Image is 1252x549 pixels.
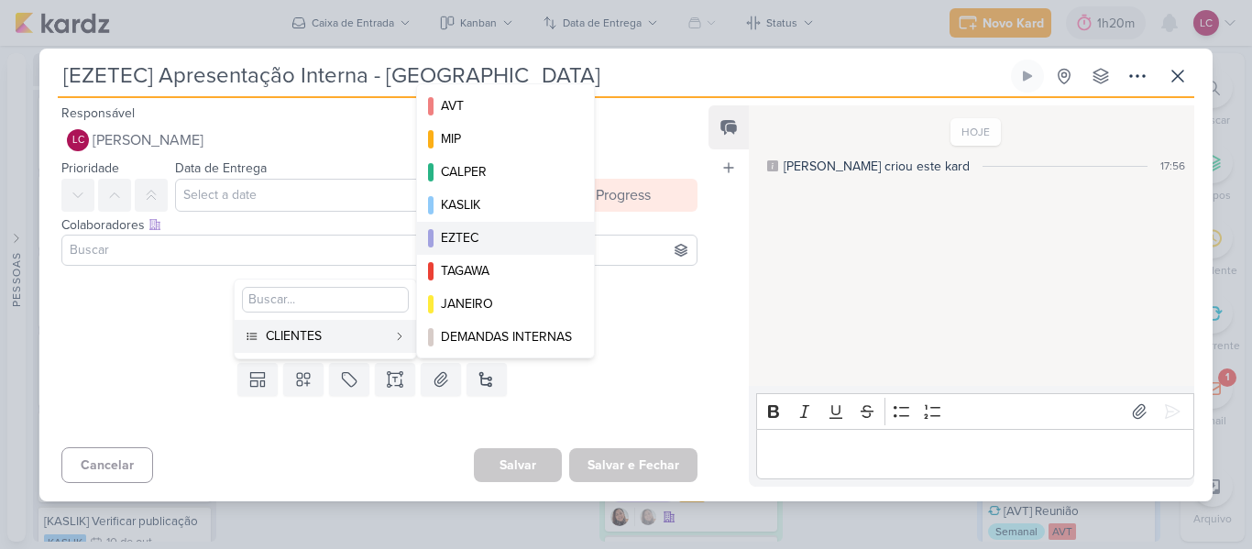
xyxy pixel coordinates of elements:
[417,222,594,255] button: EZTEC
[417,156,594,189] button: CALPER
[441,294,572,313] div: JANEIRO
[441,261,572,280] div: TAGAWA
[266,326,387,346] div: CLIENTES
[756,393,1194,429] div: Editor toolbar
[61,447,153,483] button: Cancelar
[441,327,572,346] div: DEMANDAS INTERNAS
[67,129,89,151] div: Laís Costa
[441,96,572,115] div: AVT
[93,129,203,151] span: [PERSON_NAME]
[417,255,594,288] button: TAGAWA
[242,287,409,313] input: Buscar...
[441,129,572,148] div: MIP
[1160,158,1185,174] div: 17:56
[66,239,693,261] input: Buscar
[417,90,594,123] button: AVT
[58,60,1007,93] input: Kard Sem Título
[441,195,572,214] div: KASLIK
[175,160,267,176] label: Data de Entrega
[417,321,594,354] button: DEMANDAS INTERNAS
[61,124,697,157] button: LC [PERSON_NAME]
[417,354,594,387] button: SWISS
[580,184,651,206] div: In Progress
[61,105,135,121] label: Responsável
[61,332,697,348] div: Adicione um item abaixo ou selecione um template
[551,179,697,212] button: In Progress
[417,189,594,222] button: KASLIK
[61,215,697,235] div: Colaboradores
[756,429,1194,479] div: Editor editing area: main
[235,320,416,353] button: CLIENTES
[61,160,119,176] label: Prioridade
[72,136,84,146] p: LC
[1020,69,1035,83] div: Ligar relógio
[417,123,594,156] button: MIP
[61,310,697,332] div: Esse kard não possui nenhum item
[767,160,778,171] div: Este log é visível à todos no kard
[784,157,970,176] div: Laís criou este kard
[441,228,572,247] div: EZTEC
[417,288,594,321] button: JANEIRO
[175,179,544,212] input: Select a date
[441,162,572,181] div: CALPER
